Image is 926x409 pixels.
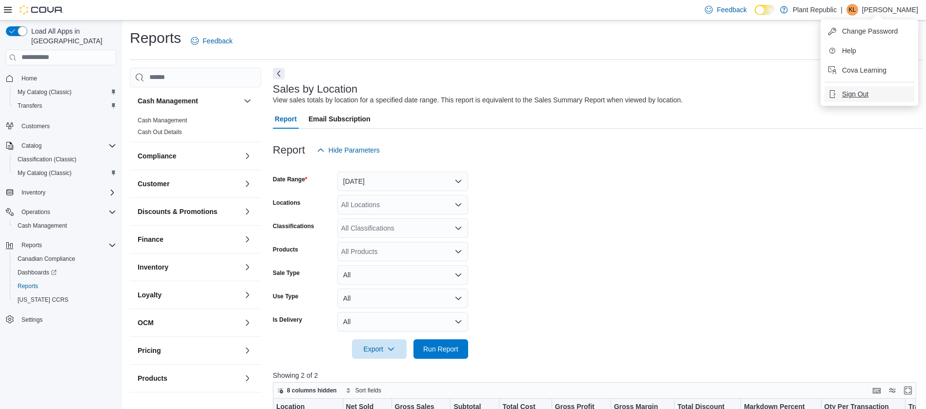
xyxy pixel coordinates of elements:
span: Catalog [21,142,41,150]
span: Report [275,109,297,129]
button: Reports [2,238,120,252]
button: Sort fields [342,385,385,396]
label: Is Delivery [273,316,302,324]
a: [US_STATE] CCRS [14,294,72,306]
p: | [841,4,843,16]
button: [DATE] [337,172,468,191]
button: All [337,312,468,331]
button: Run Report [413,339,468,359]
a: Customers [18,120,54,132]
button: [US_STATE] CCRS [10,293,120,307]
button: Display options [886,385,898,396]
button: All [337,289,468,308]
span: My Catalog (Classic) [18,88,72,96]
a: Dashboards [14,267,61,278]
span: Reports [21,241,42,249]
span: Cash Management [14,220,116,232]
span: Home [18,72,116,84]
span: Export [358,339,401,359]
label: Sale Type [273,269,300,277]
label: Products [273,246,298,253]
button: Inventory [242,261,253,273]
button: Open list of options [454,224,462,232]
button: Customer [138,179,240,189]
button: My Catalog (Classic) [10,85,120,99]
button: OCM [138,318,240,328]
button: Compliance [242,150,253,162]
a: Transfers [14,100,46,112]
button: Pricing [138,346,240,355]
span: Dark Mode [755,15,755,16]
h3: Discounts & Promotions [138,207,217,216]
span: My Catalog (Classic) [18,169,72,177]
button: Inventory [138,262,240,272]
label: Use Type [273,292,298,300]
span: Home [21,75,37,82]
a: Classification (Classic) [14,154,81,165]
span: Classification (Classic) [18,156,77,163]
span: Hide Parameters [329,145,380,155]
button: Catalog [18,140,45,152]
button: Products [138,373,240,383]
span: Reports [18,239,116,251]
button: My Catalog (Classic) [10,166,120,180]
a: Cash Out Details [138,129,182,136]
button: Customer [242,178,253,190]
button: Enter fullscreen [902,385,914,396]
h1: Reports [130,28,181,48]
span: Change Password [842,26,898,36]
span: My Catalog (Classic) [14,86,116,98]
p: Showing 2 of 2 [273,370,923,380]
span: Email Subscription [309,109,370,129]
span: 8 columns hidden [287,387,337,394]
button: Keyboard shortcuts [871,385,883,396]
button: Finance [242,234,253,245]
span: Washington CCRS [14,294,116,306]
span: Canadian Compliance [18,255,75,263]
span: Sort fields [355,387,381,394]
button: Finance [138,234,240,244]
input: Dark Mode [755,5,775,15]
button: Pricing [242,345,253,356]
button: Reports [18,239,46,251]
h3: Products [138,373,167,383]
label: Locations [273,199,301,207]
button: Cash Management [138,96,240,106]
h3: Cash Management [138,96,198,106]
span: Customers [18,119,116,132]
span: Dashboards [14,267,116,278]
button: Products [242,372,253,384]
a: Cash Management [138,117,187,124]
div: Cash Management [130,115,261,142]
button: Compliance [138,151,240,161]
h3: Sales by Location [273,83,358,95]
span: Catalog [18,140,116,152]
img: Cova [20,5,63,15]
button: Export [352,339,407,359]
nav: Complex example [6,67,116,352]
a: My Catalog (Classic) [14,86,76,98]
span: Dashboards [18,269,57,276]
span: Feedback [717,5,746,15]
p: Plant Republic [793,4,837,16]
button: Settings [2,312,120,327]
span: Inventory [21,189,45,196]
a: Feedback [187,31,236,51]
a: Reports [14,280,42,292]
span: Reports [14,280,116,292]
a: My Catalog (Classic) [14,167,76,179]
span: Cash Management [18,222,67,230]
span: Settings [18,313,116,326]
h3: Finance [138,234,164,244]
a: Settings [18,314,46,326]
span: My Catalog (Classic) [14,167,116,179]
span: Transfers [14,100,116,112]
span: Cash Out Details [138,128,182,136]
button: Cash Management [242,95,253,107]
button: Cova Learning [824,62,914,78]
button: Discounts & Promotions [242,206,253,217]
button: Discounts & Promotions [138,207,240,216]
label: Date Range [273,175,308,183]
h3: Pricing [138,346,161,355]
